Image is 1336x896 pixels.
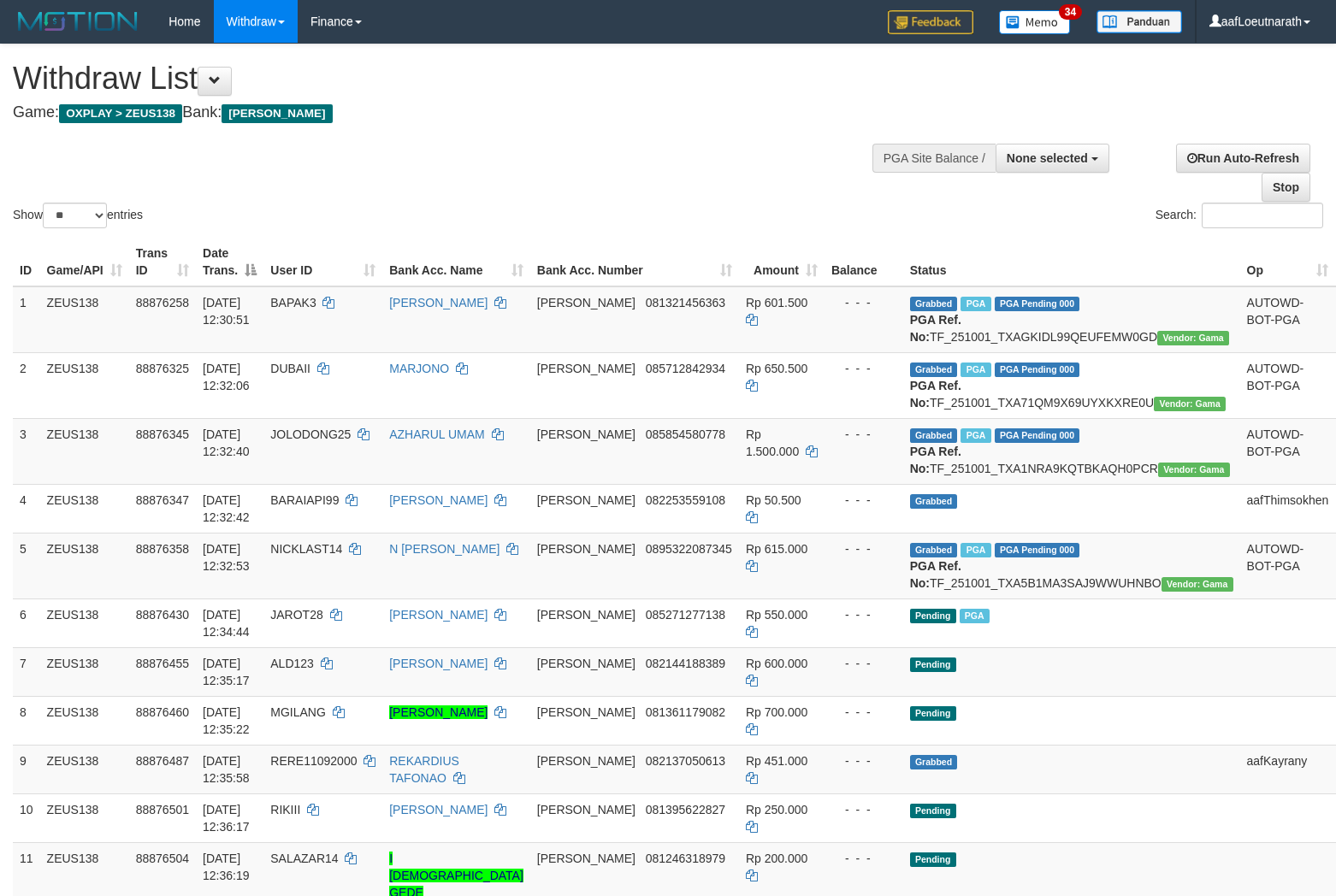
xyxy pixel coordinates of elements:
a: N [PERSON_NAME] [389,542,500,556]
span: [PERSON_NAME] [537,362,635,375]
td: ZEUS138 [40,696,129,745]
img: MOTION_logo.png [13,9,143,34]
td: 5 [13,533,40,598]
div: - - - [831,801,896,818]
input: Search: [1202,203,1323,228]
span: MGILANG [270,705,326,719]
div: - - - [831,655,896,672]
span: Rp 550.000 [746,608,807,622]
div: PGA Site Balance / [872,144,996,173]
span: [DATE] 12:35:17 [203,657,250,687]
span: Rp 50.500 [746,493,801,507]
span: SALAZAR14 [270,852,338,865]
b: PGA Ref. No: [910,313,961,344]
span: 88876358 [136,542,189,556]
span: 88876258 [136,296,189,309]
span: Rp 601.500 [746,296,807,309]
span: Copy 082144188389 to clipboard [646,657,725,670]
span: 88876460 [136,705,189,719]
a: Run Auto-Refresh [1176,144,1310,173]
div: - - - [831,704,896,721]
td: ZEUS138 [40,793,129,842]
a: Stop [1262,173,1310,202]
span: RIKIII [270,803,300,816]
th: Date Trans.: activate to sort column descending [196,238,263,286]
span: [DATE] 12:36:17 [203,803,250,834]
span: Marked by aafanarl [961,428,990,443]
span: Copy 082137050613 to clipboard [646,754,725,768]
td: 4 [13,484,40,533]
span: 88876487 [136,754,189,768]
th: Bank Acc. Number: activate to sort column ascending [530,238,739,286]
span: DUBAII [270,362,310,375]
td: TF_251001_TXA1NRA9KQTBKAQH0PCR [903,418,1240,484]
span: OXPLAY > ZEUS138 [59,104,182,123]
span: RERE11092000 [270,754,357,768]
td: ZEUS138 [40,647,129,696]
div: - - - [831,426,896,443]
span: PGA Pending [995,543,1080,557]
span: Grabbed [910,297,958,311]
span: Rp 1.500.000 [746,427,799,458]
img: Button%20Memo.svg [999,10,1071,34]
span: Copy 081395622827 to clipboard [646,803,725,816]
th: Bank Acc. Name: activate to sort column ascending [382,238,530,286]
th: Game/API: activate to sort column ascending [40,238,129,286]
td: 9 [13,745,40,793]
td: ZEUS138 [40,598,129,647]
span: [DATE] 12:32:42 [203,493,250,524]
span: [DATE] 12:36:19 [203,852,250,882]
th: Op: activate to sort column ascending [1240,238,1336,286]
td: AUTOWD-BOT-PGA [1240,352,1336,418]
td: ZEUS138 [40,286,129,353]
div: - - - [831,360,896,377]
span: [DATE] 12:30:51 [203,296,250,327]
span: Rp 200.000 [746,852,807,865]
span: BARAIAPI99 [270,493,339,507]
span: Vendor URL: https://trx31.1velocity.biz [1158,463,1230,477]
span: Grabbed [910,755,958,769]
a: MARJONO [389,362,449,375]
label: Search: [1156,203,1323,228]
span: [PERSON_NAME] [537,852,635,865]
span: ALD123 [270,657,314,670]
span: Rp 700.000 [746,705,807,719]
span: Grabbed [910,543,958,557]
th: Status [903,238,1240,286]
span: [PERSON_NAME] [537,296,635,309]
a: REKARDIUS TAFONAO [389,754,459,785]
span: 34 [1059,4,1082,20]
div: - - - [831,540,896,557]
span: Pending [910,852,956,867]
span: 88876430 [136,608,189,622]
span: JAROT28 [270,608,322,622]
span: Copy 081321456363 to clipboard [646,296,725,309]
span: [PERSON_NAME] [537,493,635,507]
span: [PERSON_NAME] [537,427,635,441]
span: Marked by aafanarl [961,363,990,377]
span: Pending [910,706,956,721]
a: [PERSON_NAME] [389,803,488,816]
a: [PERSON_NAME] [389,705,488,719]
td: aafThimsokhen [1240,484,1336,533]
a: AZHARUL UMAM [389,427,485,441]
span: [DATE] 12:32:40 [203,427,250,458]
b: PGA Ref. No: [910,445,961,475]
td: 1 [13,286,40,353]
span: Copy 085712842934 to clipboard [646,362,725,375]
span: Copy 085271277138 to clipboard [646,608,725,622]
span: 88876501 [136,803,189,816]
td: AUTOWD-BOT-PGA [1240,418,1336,484]
td: aafKayrany [1240,745,1336,793]
span: 88876325 [136,362,189,375]
span: NICKLAST14 [270,542,342,556]
th: Balance [825,238,903,286]
span: PGA Pending [995,428,1080,443]
b: PGA Ref. No: [910,379,961,410]
span: 88876347 [136,493,189,507]
div: - - - [831,294,896,311]
div: - - - [831,850,896,867]
td: ZEUS138 [40,745,129,793]
td: 6 [13,598,40,647]
label: Show entries [13,203,143,228]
